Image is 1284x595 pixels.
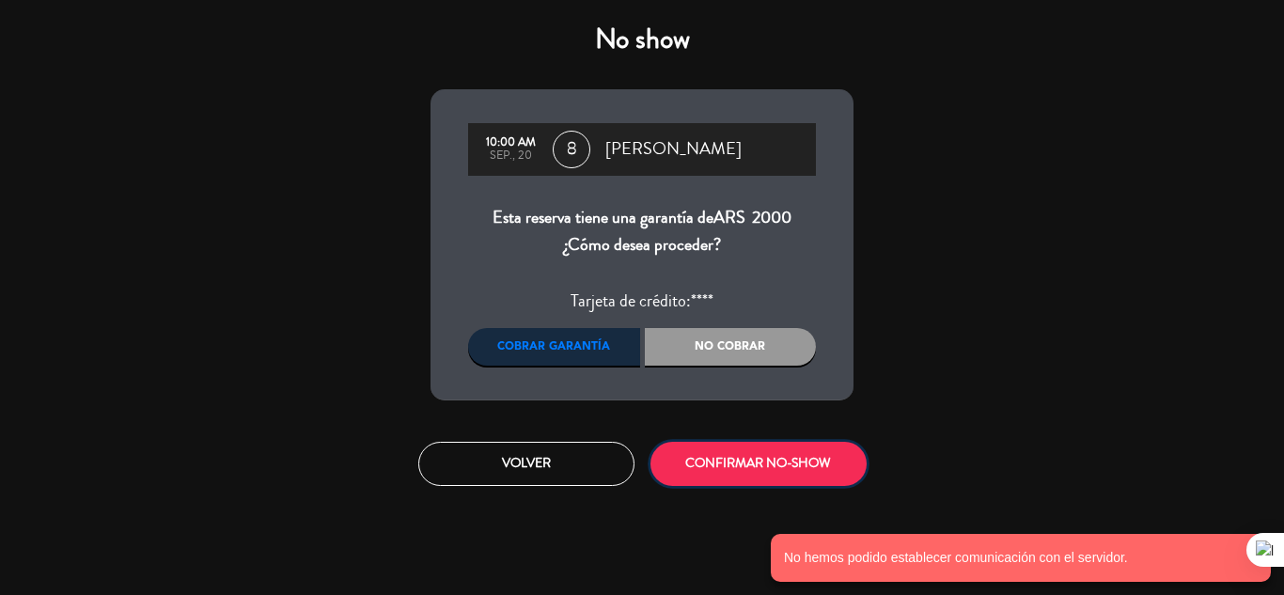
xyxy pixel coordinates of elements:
button: Volver [418,442,634,486]
div: sep., 20 [478,149,543,163]
div: Esta reserva tiene una garantía de ¿Cómo desea proceder? [468,204,816,259]
div: 10:00 AM [478,136,543,149]
div: No cobrar [645,328,817,366]
h4: No show [431,23,853,56]
notyf-toast: No hemos podido establecer comunicación con el servidor. [771,534,1271,582]
span: 8 [553,131,590,168]
span: 2000 [752,205,791,229]
span: ARS [713,205,745,229]
span: [PERSON_NAME] [605,135,742,164]
div: Tarjeta de crédito: [468,288,816,316]
div: Cobrar garantía [468,328,640,366]
button: CONFIRMAR NO-SHOW [650,442,867,486]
